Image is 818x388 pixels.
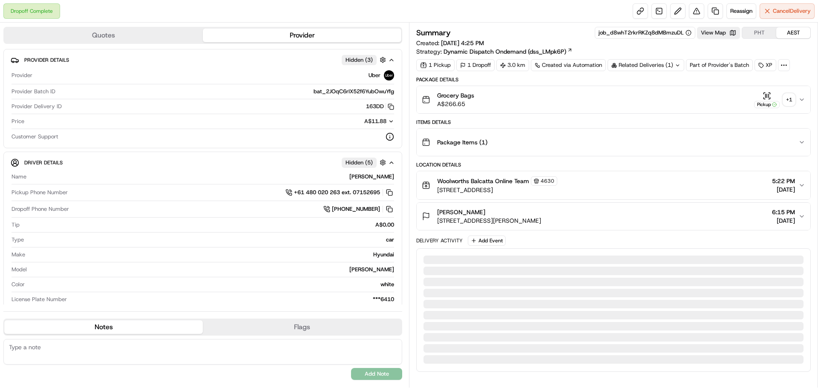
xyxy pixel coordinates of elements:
img: uber-new-logo.jpeg [384,70,394,80]
button: Pickup+1 [754,92,795,108]
div: XP [755,59,776,71]
span: A$11.88 [364,118,386,125]
span: Hidden ( 3 ) [346,56,373,64]
span: Woolworths Balcatta Online Team [437,177,529,185]
div: car [27,236,394,244]
div: [PERSON_NAME] [30,266,394,273]
button: CancelDelivery [760,3,815,19]
span: +61 480 020 263 ext. 07152695 [294,189,380,196]
span: Make [12,251,25,259]
a: Created via Automation [531,59,606,71]
button: Notes [4,320,203,334]
button: Pickup [754,92,780,108]
div: white [28,281,394,288]
div: 3.0 km [496,59,529,71]
span: Package Items ( 1 ) [437,138,487,147]
button: Quotes [4,29,203,42]
div: A$0.00 [23,221,394,229]
span: Customer Support [12,133,58,141]
div: Hyundai [29,251,394,259]
span: Hidden ( 5 ) [346,159,373,167]
span: Tip [12,221,20,229]
span: Pickup Phone Number [12,189,68,196]
span: [DATE] [772,216,795,225]
span: 5:22 PM [772,177,795,185]
button: Hidden (5) [342,157,388,168]
span: Created: [416,39,484,47]
button: job_d8whT2rkrRKZq8dMBmzuDL [599,29,691,37]
span: [PERSON_NAME] [437,208,485,216]
span: Dropoff Phone Number [12,205,69,213]
div: Strategy: [416,47,573,56]
span: Name [12,173,26,181]
button: 163DD [366,103,394,110]
div: 1 Pickup [416,59,455,71]
span: 6:15 PM [772,208,795,216]
span: 4630 [541,178,554,184]
span: A$266.65 [437,100,474,108]
button: Woolworths Balcatta Online Team4630[STREET_ADDRESS]5:22 PM[DATE] [417,171,810,199]
span: [STREET_ADDRESS][PERSON_NAME] [437,216,541,225]
span: Type [12,236,24,244]
button: A$11.88 [319,118,394,125]
span: Uber [369,72,380,79]
button: [PERSON_NAME][STREET_ADDRESS][PERSON_NAME]6:15 PM[DATE] [417,203,810,230]
div: Related Deliveries (1) [608,59,684,71]
div: Pickup [754,101,780,108]
div: + 1 [783,94,795,106]
a: Dynamic Dispatch Ondemand (dss_LMpk6P) [444,47,573,56]
span: Price [12,118,24,125]
button: View Map [697,27,740,39]
div: Location Details [416,161,811,168]
div: Package Details [416,76,811,83]
button: Provider DetailsHidden (3) [11,53,395,67]
span: [PHONE_NUMBER] [332,205,380,213]
span: Grocery Bags [437,91,474,100]
button: AEST [776,27,810,38]
div: Items Details [416,119,811,126]
button: Flags [203,320,401,334]
div: 1 Dropoff [456,59,495,71]
span: Reassign [730,7,752,15]
button: Grocery BagsA$266.65Pickup+1 [417,86,810,113]
span: bat_2JOqC6rIX52f6YubOwuYfg [314,88,394,95]
span: Provider [12,72,32,79]
span: [DATE] [772,185,795,194]
button: Reassign [726,3,756,19]
h3: Summary [416,29,451,37]
button: Add Event [468,236,506,246]
button: Package Items (1) [417,129,810,156]
span: Model [12,266,27,273]
span: Color [12,281,25,288]
button: Hidden (3) [342,55,388,65]
div: Delivery Activity [416,237,463,244]
a: [PHONE_NUMBER] [323,204,394,214]
a: +61 480 020 263 ext. 07152695 [285,188,394,197]
span: License Plate Number [12,296,67,303]
span: Provider Delivery ID [12,103,62,110]
span: Dynamic Dispatch Ondemand (dss_LMpk6P) [444,47,566,56]
span: Provider Batch ID [12,88,55,95]
span: Cancel Delivery [773,7,811,15]
span: [DATE] 4:25 PM [441,39,484,47]
div: [PERSON_NAME] [30,173,394,181]
span: Provider Details [24,57,69,63]
button: PHT [742,27,776,38]
span: [STREET_ADDRESS] [437,186,557,194]
button: Provider [203,29,401,42]
span: Driver Details [24,159,63,166]
button: Driver DetailsHidden (5) [11,155,395,170]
